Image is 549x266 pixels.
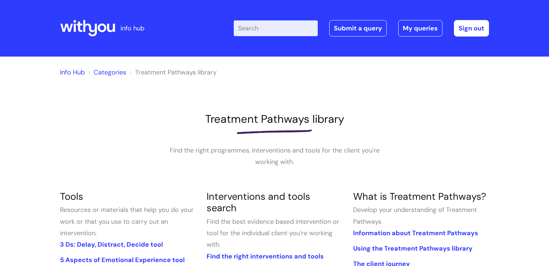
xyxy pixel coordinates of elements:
[207,190,310,214] a: Interventions and tools search
[60,205,194,237] span: Resources or materials that help you do your work or that you use to carry out an intervention.
[60,112,489,126] h1: Treatment Pathways library
[353,190,486,203] a: What is Treatment Pathways?
[60,240,163,249] a: 3 Ds: Delay, Distract, Decide tool
[454,20,489,37] a: Sign out
[120,23,144,34] p: info hub
[167,145,382,168] p: Find the right programmes, interventions and tools for the client you're working with.
[60,256,185,264] a: 5 Aspects of Emotional Experience tool
[398,20,442,37] a: My queries
[207,217,339,249] span: Find the best evidence based intervention or tool for the individual client you’re working with.
[60,68,85,77] a: Info Hub
[86,67,126,78] li: Solution home
[128,67,217,78] li: Treatment Pathways library
[94,68,126,77] a: Categories
[234,20,318,36] input: Search
[353,205,477,226] span: Develop your understanding of Treatment Pathways
[353,229,478,237] a: Information about Treatment Pathways
[60,190,83,203] a: Tools
[353,244,473,253] a: Using the Treatment Pathways library
[329,20,387,37] a: Submit a query
[207,252,324,261] a: Find the right interventions and tools
[234,20,489,37] div: | -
